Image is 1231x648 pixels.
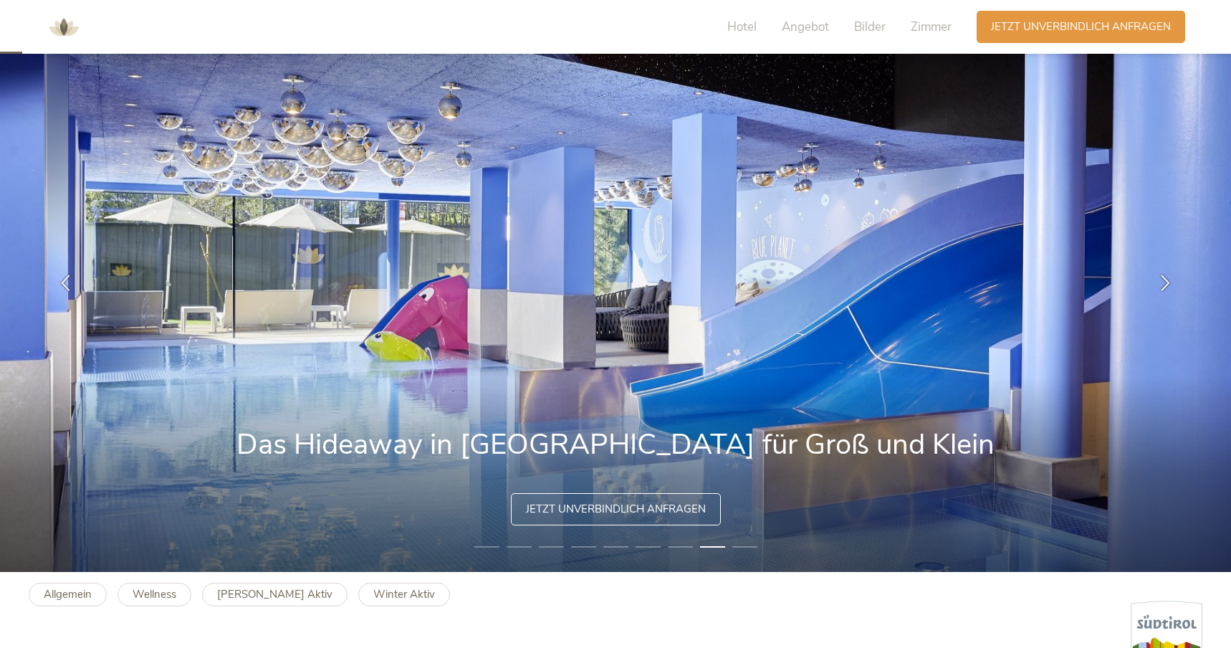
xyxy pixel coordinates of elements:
a: AMONTI & LUNARIS Wellnessresort [42,22,85,32]
span: Hotel [727,19,757,35]
a: Wellness [118,583,191,606]
b: Wellness [133,587,176,601]
b: Allgemein [44,587,92,601]
a: Allgemein [29,583,107,606]
span: Jetzt unverbindlich anfragen [526,502,706,517]
span: Bilder [854,19,886,35]
span: Jetzt unverbindlich anfragen [991,19,1171,34]
a: Winter Aktiv [358,583,450,606]
b: [PERSON_NAME] Aktiv [217,587,332,601]
b: Winter Aktiv [373,587,435,601]
span: Zimmer [911,19,952,35]
span: Angebot [782,19,829,35]
a: [PERSON_NAME] Aktiv [202,583,348,606]
img: AMONTI & LUNARIS Wellnessresort [42,6,85,49]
